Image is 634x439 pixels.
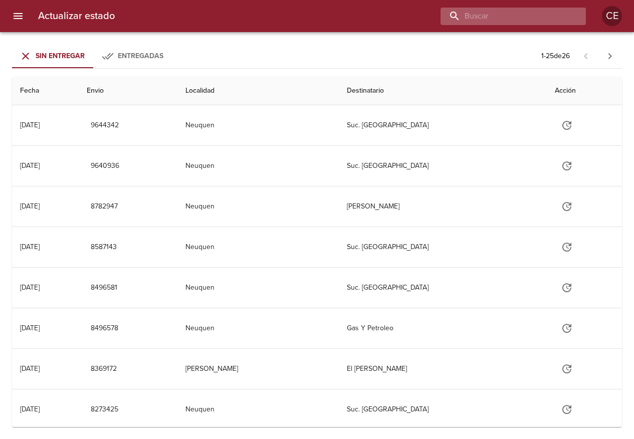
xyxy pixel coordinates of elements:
[555,161,579,169] span: Actualizar estado y agregar documentación
[177,77,339,105] th: Localidad
[441,8,569,25] input: buscar
[87,319,122,338] button: 8496578
[177,186,339,227] td: Neuquen
[12,44,172,68] div: Tabs Envios
[339,227,547,267] td: Suc. [GEOGRAPHIC_DATA]
[91,200,118,213] span: 8782947
[87,116,123,135] button: 9644342
[177,227,339,267] td: Neuquen
[20,324,40,332] div: [DATE]
[87,400,122,419] button: 8273425
[20,405,40,413] div: [DATE]
[6,4,30,28] button: menu
[177,105,339,145] td: Neuquen
[547,77,622,105] th: Acción
[339,186,547,227] td: [PERSON_NAME]
[177,146,339,186] td: Neuquen
[177,308,339,348] td: Neuquen
[555,404,579,413] span: Actualizar estado y agregar documentación
[339,308,547,348] td: Gas Y Petroleo
[177,268,339,308] td: Neuquen
[555,283,579,291] span: Actualizar estado y agregar documentación
[574,51,598,61] span: Pagina anterior
[20,283,40,292] div: [DATE]
[91,363,117,375] span: 8369172
[555,242,579,251] span: Actualizar estado y agregar documentación
[541,51,570,61] p: 1 - 25 de 26
[20,121,40,129] div: [DATE]
[555,323,579,332] span: Actualizar estado y agregar documentación
[87,279,121,297] button: 8496581
[598,44,622,68] span: Pagina siguiente
[87,360,121,378] button: 8369172
[339,268,547,308] td: Suc. [GEOGRAPHIC_DATA]
[177,349,339,389] td: [PERSON_NAME]
[118,52,163,60] span: Entregadas
[91,241,117,254] span: 8587143
[20,202,40,210] div: [DATE]
[555,364,579,372] span: Actualizar estado y agregar documentación
[602,6,622,26] div: CE
[91,322,118,335] span: 8496578
[602,6,622,26] div: Abrir información de usuario
[339,349,547,389] td: El [PERSON_NAME]
[339,389,547,429] td: Suc. [GEOGRAPHIC_DATA]
[91,282,117,294] span: 8496581
[87,197,122,216] button: 8782947
[339,105,547,145] td: Suc. [GEOGRAPHIC_DATA]
[555,201,579,210] span: Actualizar estado y agregar documentación
[339,77,547,105] th: Destinatario
[12,77,79,105] th: Fecha
[91,403,118,416] span: 8273425
[36,52,85,60] span: Sin Entregar
[87,157,123,175] button: 9640936
[91,119,119,132] span: 9644342
[91,160,119,172] span: 9640936
[177,389,339,429] td: Neuquen
[555,120,579,129] span: Actualizar estado y agregar documentación
[87,238,121,257] button: 8587143
[20,243,40,251] div: [DATE]
[38,8,115,24] h6: Actualizar estado
[339,146,547,186] td: Suc. [GEOGRAPHIC_DATA]
[20,161,40,170] div: [DATE]
[79,77,177,105] th: Envio
[20,364,40,373] div: [DATE]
